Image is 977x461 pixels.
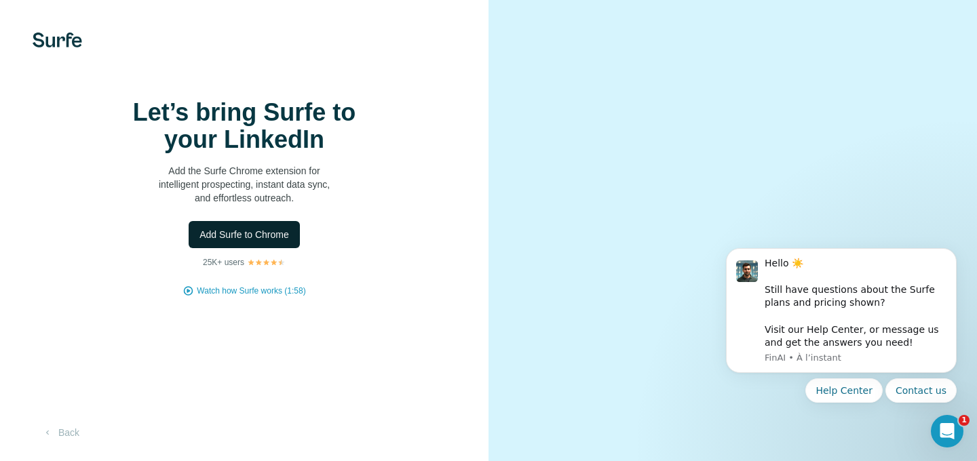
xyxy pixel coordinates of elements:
[203,256,244,268] p: 25K+ users
[197,285,305,297] button: Watch how Surfe works (1:58)
[706,203,977,424] iframe: Intercom notifications message
[189,221,300,248] button: Add Surfe to Chrome
[33,420,89,445] button: Back
[931,415,963,447] iframe: Intercom live chat
[959,415,970,426] span: 1
[109,99,380,153] h1: Let’s bring Surfe to your LinkedIn
[109,164,380,205] p: Add the Surfe Chrome extension for intelligent prospecting, instant data sync, and effortless out...
[199,228,289,241] span: Add Surfe to Chrome
[33,33,82,47] img: Surfe's logo
[247,258,286,266] img: Rating Stars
